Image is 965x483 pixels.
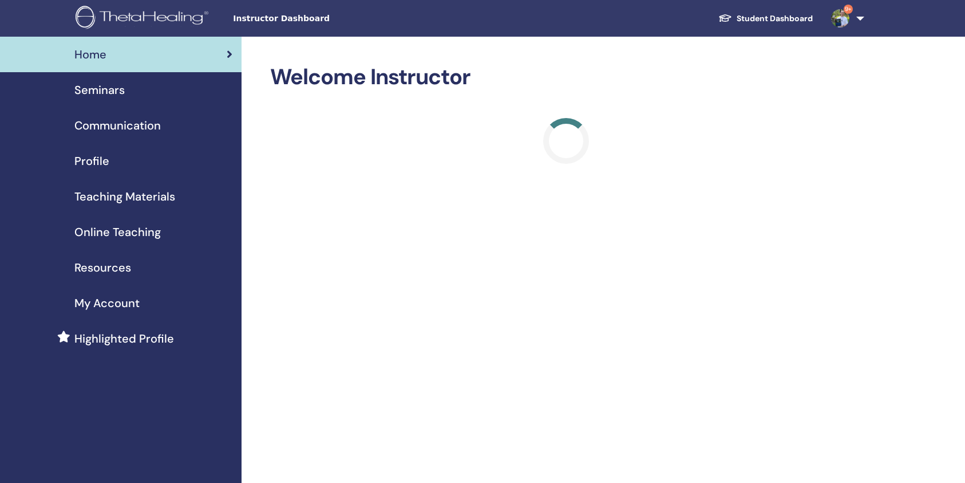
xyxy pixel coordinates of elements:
h2: Welcome Instructor [270,64,863,91]
span: My Account [74,294,140,312]
span: Highlighted Profile [74,330,174,347]
span: Online Teaching [74,223,161,241]
span: Communication [74,117,161,134]
span: Teaching Materials [74,188,175,205]
img: graduation-cap-white.svg [718,13,732,23]
span: Home [74,46,106,63]
span: Profile [74,152,109,170]
img: default.jpg [831,9,849,28]
span: Resources [74,259,131,276]
span: 9+ [844,5,853,14]
span: Seminars [74,81,125,99]
a: Student Dashboard [709,8,822,29]
span: Instructor Dashboard [233,13,405,25]
img: logo.png [76,6,212,32]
